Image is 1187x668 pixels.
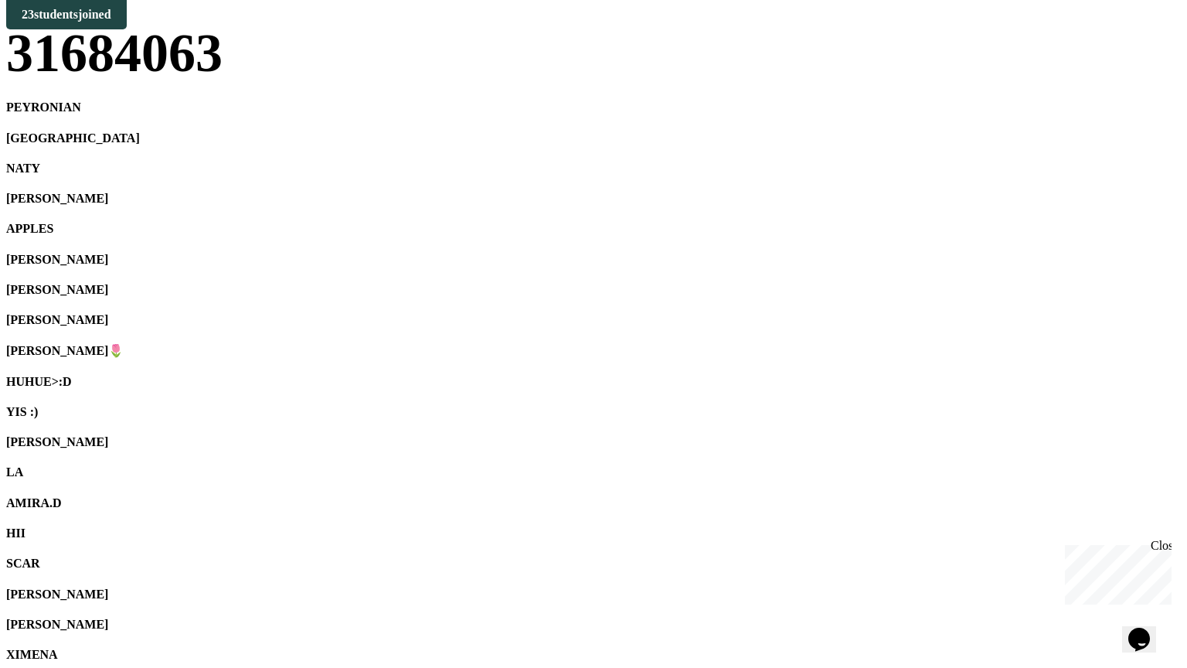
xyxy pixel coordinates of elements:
div: 31684063 [6,22,1181,84]
h4: YIS :) [6,405,1181,419]
h4: XIMENA [6,648,1181,662]
h4: [GEOGRAPHIC_DATA] [6,131,1181,145]
iframe: chat widget [1122,606,1172,653]
h4: [PERSON_NAME] [6,435,1181,449]
h4: AMIRA.D [6,496,1181,510]
h4: [PERSON_NAME] [6,618,1181,632]
div: Game PIN: [6,6,1181,22]
h4: [PERSON_NAME] [6,313,1181,327]
h4: SCAR [6,557,1181,571]
h4: [PERSON_NAME] [6,192,1181,206]
h4: NATY [6,162,1181,176]
h4: [PERSON_NAME] [6,588,1181,602]
h4: [PERSON_NAME] [6,283,1181,297]
h4: LA [6,465,1181,479]
h4: APPLES [6,222,1181,236]
h4: [PERSON_NAME]🌷 [6,343,1181,358]
h4: HUHUE>:D [6,375,1181,389]
h4: PEYRONIAN [6,101,1181,114]
iframe: chat widget [1059,539,1172,605]
h4: HII [6,527,1181,540]
div: Chat with us now!Close [6,6,107,98]
h4: [PERSON_NAME] [6,253,1181,267]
